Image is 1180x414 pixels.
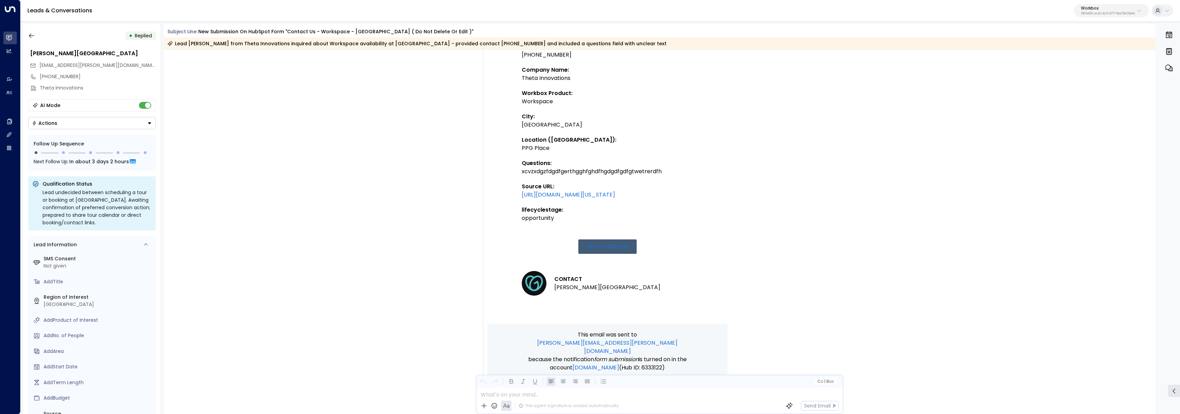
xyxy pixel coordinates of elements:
div: AddStart Date [44,363,153,370]
label: SMS Consent [44,255,153,262]
div: opportunity [522,214,693,222]
div: • [129,29,132,42]
li: [PERSON_NAME][GEOGRAPHIC_DATA] [554,283,660,292]
div: AddArea [44,348,153,355]
div: Follow Up Sequence [34,140,150,147]
div: AddProduct of Interest [44,317,153,324]
strong: lifecyclestage: [522,206,563,214]
div: Not given [44,262,153,270]
a: Leads & Conversations [27,7,92,14]
a: View in HubSpot [578,239,637,254]
div: AddTitle [44,278,153,285]
div: The agent signature is added automatically [519,403,619,409]
span: [EMAIL_ADDRESS][PERSON_NAME][DOMAIN_NAME] [39,62,156,69]
a: [PERSON_NAME][EMAIL_ADDRESS][PERSON_NAME][DOMAIN_NAME] [522,339,693,355]
strong: Source URL: [522,182,554,190]
div: AddBudget [44,394,153,402]
button: Workbox5907e685-ac3d-4b15-8777-6be708435e94 [1074,4,1149,17]
div: Theta Innovations [40,84,156,92]
strong: Questions: [522,159,552,167]
button: Undo [479,377,487,386]
strong: Phone Number: [522,43,564,50]
strong: Location ([GEOGRAPHIC_DATA]): [522,136,616,144]
p: Qualification Status [43,180,152,187]
span: Cc Bcc [817,379,834,384]
div: [GEOGRAPHIC_DATA] [522,121,693,129]
div: Next Follow Up: [34,158,150,165]
button: Redo [491,377,499,386]
div: Button group with a nested menu [28,117,156,129]
strong: Company Name: [522,66,569,74]
div: Lead [PERSON_NAME] from Theta Innovations inquired about Workspace availability at [GEOGRAPHIC_DA... [167,40,666,47]
div: Workspace [522,97,693,106]
div: AI Mode [40,102,60,109]
div: New submission on HubSpot Form "Contact Us - Workspace - [GEOGRAPHIC_DATA] ( Do not delete or edi... [198,28,473,35]
div: [PERSON_NAME][GEOGRAPHIC_DATA] [30,49,156,58]
span: Replied [135,32,152,39]
div: [PHONE_NUMBER] [522,51,693,59]
div: Actions [32,120,57,126]
div: PPG Place [522,144,693,152]
button: Cc|Bcc [814,378,836,385]
div: Lead Information [31,241,77,248]
a: [DOMAIN_NAME] [573,364,619,372]
p: This email was sent to because the notification is turned on in the account (Hub ID: 6333122) [522,331,693,372]
a: [URL][DOMAIN_NAME][US_STATE] [522,191,615,199]
div: AddNo. of People [44,332,153,339]
div: Theta Innovations [522,74,693,82]
p: Workbox [1081,6,1135,10]
span: jack.lewis@pienterprises.com [39,62,156,69]
div: Lead undecided between scheduling a tour or booking at [GEOGRAPHIC_DATA]. Awaiting confirmation o... [43,189,152,226]
div: [GEOGRAPHIC_DATA] [44,301,153,308]
span: Subject Line: [167,28,198,35]
div: AddTerm Length [44,379,153,386]
span: Form submission [594,355,639,364]
label: Region of Interest [44,294,153,301]
button: Actions [28,117,156,129]
div: [PHONE_NUMBER] [40,73,156,80]
strong: Workbox Product: [522,89,573,97]
strong: City: [522,113,535,120]
span: | [824,379,825,384]
div: xcvzxdgzfdgdfgerthgghfghdfhgdgdfgdfgtwetrerdfh [522,167,693,176]
span: In about 3 days 2 hours [69,158,129,165]
h3: CONTACT [554,275,660,283]
p: 5907e685-ac3d-4b15-8777-6be708435e94 [1081,12,1135,15]
img: Oluwatoyin Oluwatoyin [522,271,546,296]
